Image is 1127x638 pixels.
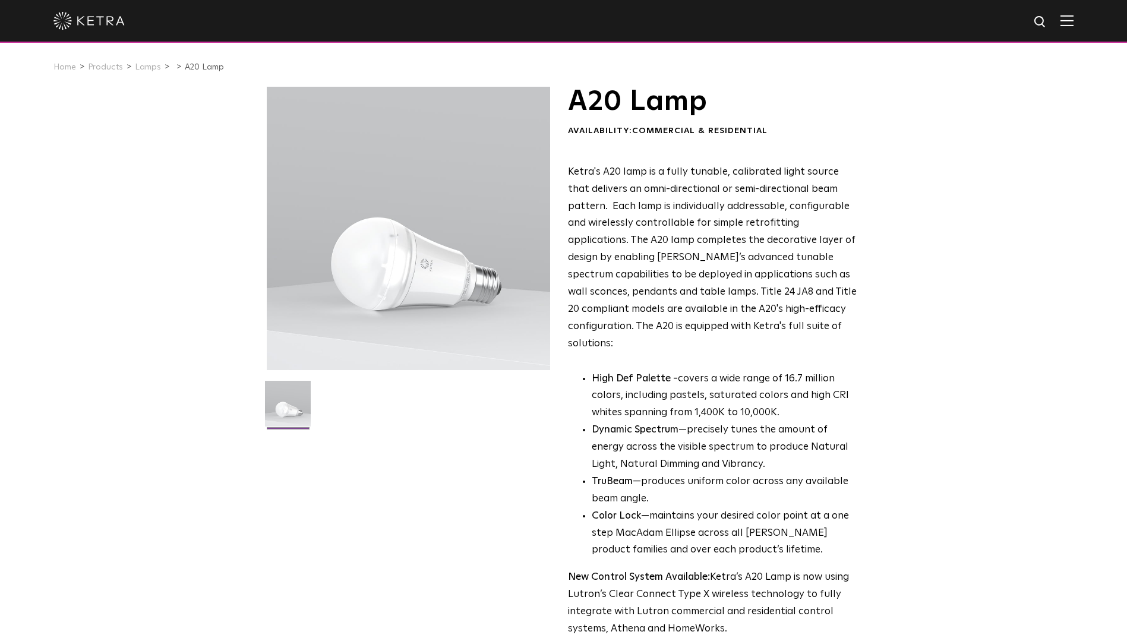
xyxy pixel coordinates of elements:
[88,63,123,71] a: Products
[592,511,641,521] strong: Color Lock
[568,569,857,638] p: Ketra’s A20 Lamp is now using Lutron’s Clear Connect Type X wireless technology to fully integrat...
[592,374,678,384] strong: High Def Palette -
[592,422,857,473] li: —precisely tunes the amount of energy across the visible spectrum to produce Natural Light, Natur...
[568,572,710,582] strong: New Control System Available:
[265,381,311,435] img: A20-Lamp-2021-Web-Square
[185,63,224,71] a: A20 Lamp
[592,508,857,560] li: —maintains your desired color point at a one step MacAdam Ellipse across all [PERSON_NAME] produc...
[568,167,857,349] span: Ketra's A20 lamp is a fully tunable, calibrated light source that delivers an omni-directional or...
[568,87,857,116] h1: A20 Lamp
[592,371,857,422] p: covers a wide range of 16.7 million colors, including pastels, saturated colors and high CRI whit...
[1033,15,1048,30] img: search icon
[568,125,857,137] div: Availability:
[592,476,633,487] strong: TruBeam
[632,127,768,135] span: Commercial & Residential
[592,425,678,435] strong: Dynamic Spectrum
[53,63,76,71] a: Home
[592,473,857,508] li: —produces uniform color across any available beam angle.
[135,63,161,71] a: Lamps
[1060,15,1074,26] img: Hamburger%20Nav.svg
[53,12,125,30] img: ketra-logo-2019-white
